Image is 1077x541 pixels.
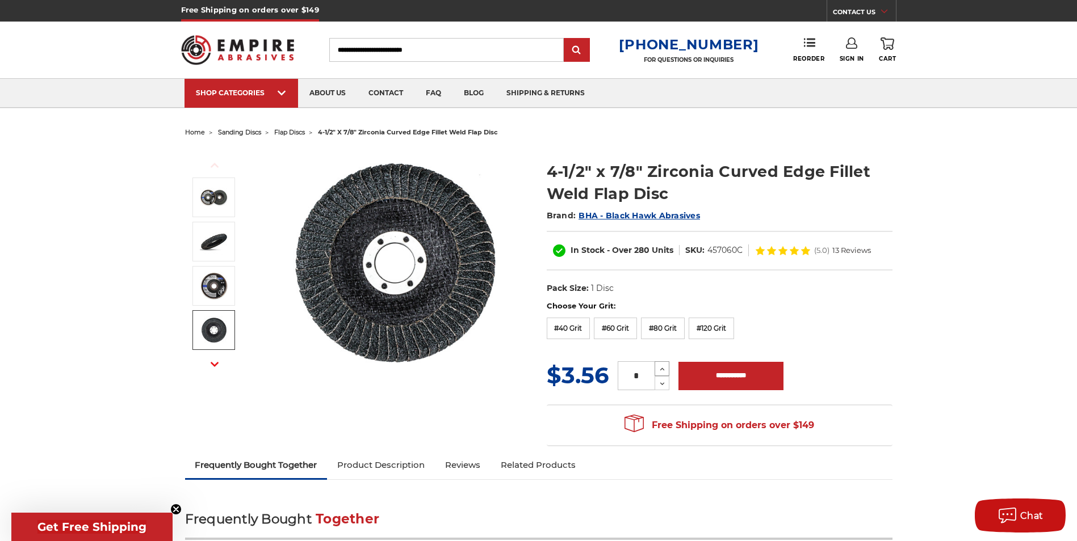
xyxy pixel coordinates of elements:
[547,361,609,389] span: $3.56
[571,245,605,255] span: In Stock
[435,453,491,477] a: Reviews
[685,244,705,256] dt: SKU:
[170,504,182,515] button: Close teaser
[201,153,228,177] button: Previous
[832,247,871,254] span: 13 Reviews
[547,301,892,312] label: Choose Your Grit:
[200,272,228,300] img: BHA round edge flap disc
[707,244,743,256] dd: 457060C
[619,56,758,64] p: FOR QUESTIONS OR INQUIRIES
[607,245,632,255] span: - Over
[200,183,228,212] img: Black Hawk Abrasives 4.5 inch curved edge flap disc
[491,453,586,477] a: Related Products
[793,37,824,62] a: Reorder
[200,316,228,344] img: flap discs for corner grinding
[547,160,892,205] h1: 4-1/2" x 7/8" Zirconia Curved Edge Fillet Weld Flap Disc
[619,36,758,53] a: [PHONE_NUMBER]
[200,227,228,256] img: 4.5 inch fillet weld flap disc
[282,149,509,375] img: Black Hawk Abrasives 4.5 inch curved edge flap disc
[1020,510,1044,521] span: Chat
[316,511,379,527] span: Together
[298,79,357,108] a: about us
[357,79,414,108] a: contact
[185,453,328,477] a: Frequently Bought Together
[37,520,146,534] span: Get Free Shipping
[452,79,495,108] a: blog
[274,128,305,136] a: flap discs
[201,352,228,377] button: Next
[591,282,614,294] dd: 1 Disc
[833,6,896,22] a: CONTACT US
[327,453,435,477] a: Product Description
[218,128,261,136] a: sanding discs
[196,88,287,97] div: SHOP CATEGORIES
[975,498,1066,532] button: Chat
[547,282,589,294] dt: Pack Size:
[565,39,588,62] input: Submit
[625,414,814,437] span: Free Shipping on orders over $149
[879,37,896,62] a: Cart
[793,55,824,62] span: Reorder
[547,210,576,221] span: Brand:
[879,55,896,62] span: Cart
[495,79,596,108] a: shipping & returns
[11,513,173,541] div: Get Free ShippingClose teaser
[652,245,673,255] span: Units
[579,210,700,221] a: BHA - Black Hawk Abrasives
[634,245,649,255] span: 280
[814,247,829,254] span: (5.0)
[414,79,452,108] a: faq
[840,55,864,62] span: Sign In
[185,511,312,527] span: Frequently Bought
[318,128,498,136] span: 4-1/2" x 7/8" zirconia curved edge fillet weld flap disc
[185,128,205,136] a: home
[181,28,295,72] img: Empire Abrasives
